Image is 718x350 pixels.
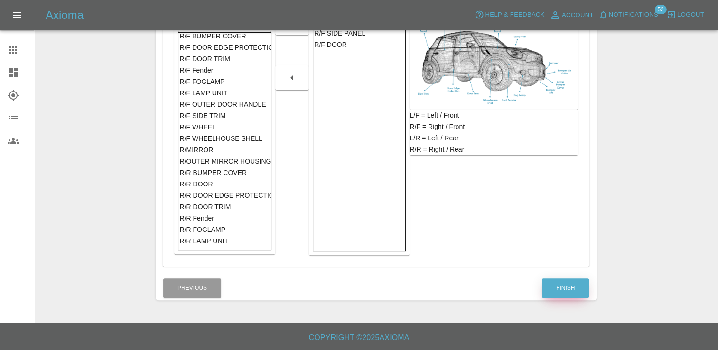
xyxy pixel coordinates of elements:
div: R/F Fender [179,64,270,76]
span: Logout [677,9,704,20]
div: R/F LAMP UNIT [179,87,270,99]
div: R/R LAMP UNIT [179,235,270,247]
div: R/F WHEEL [179,121,270,133]
div: R/OUTER MIRROR HOUSING [179,156,270,167]
div: R/F SIDE TRIM [179,110,270,121]
h5: Axioma [46,8,84,23]
div: R/R DOOR [179,178,270,190]
span: Notifications [609,9,658,20]
span: Help & Feedback [485,9,544,20]
div: R/F OUTER DOOR HANDLE [179,99,270,110]
a: Account [547,8,596,23]
div: R/F DOOR [314,39,404,50]
button: Notifications [596,8,661,22]
h6: Copyright © 2025 Axioma [8,331,710,344]
div: R/R FOGLAMP [179,224,270,235]
div: R/F FOGLAMP [179,76,270,87]
button: Previous [163,278,221,298]
div: R/F DOOR TRIM [179,53,270,64]
div: L/F = Left / Front R/F = Right / Front L/R = Left / Rear R/R = Right / Rear [410,110,578,155]
button: Logout [664,8,707,22]
div: R/R BUMPER COVER [179,167,270,178]
div: R/F BUMPER COVER [179,30,270,42]
button: Help & Feedback [472,8,547,22]
div: R/R Fender [179,212,270,224]
div: R/F DOOR EDGE PROTECTION [179,42,270,53]
div: R/R DOOR EDGE PROTECTION [179,190,270,201]
div: R/MIRROR [179,144,270,156]
img: car [413,14,574,106]
div: R/R OUTER DOOR HANDLE [179,247,270,258]
div: R/F WHEELHOUSE SHELL [179,133,270,144]
div: R/F SIDE PANEL [314,28,404,39]
div: R/R DOOR TRIM [179,201,270,212]
span: Account [562,10,594,21]
span: 52 [654,5,666,14]
button: Finish [542,278,589,298]
button: Open drawer [6,4,28,27]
